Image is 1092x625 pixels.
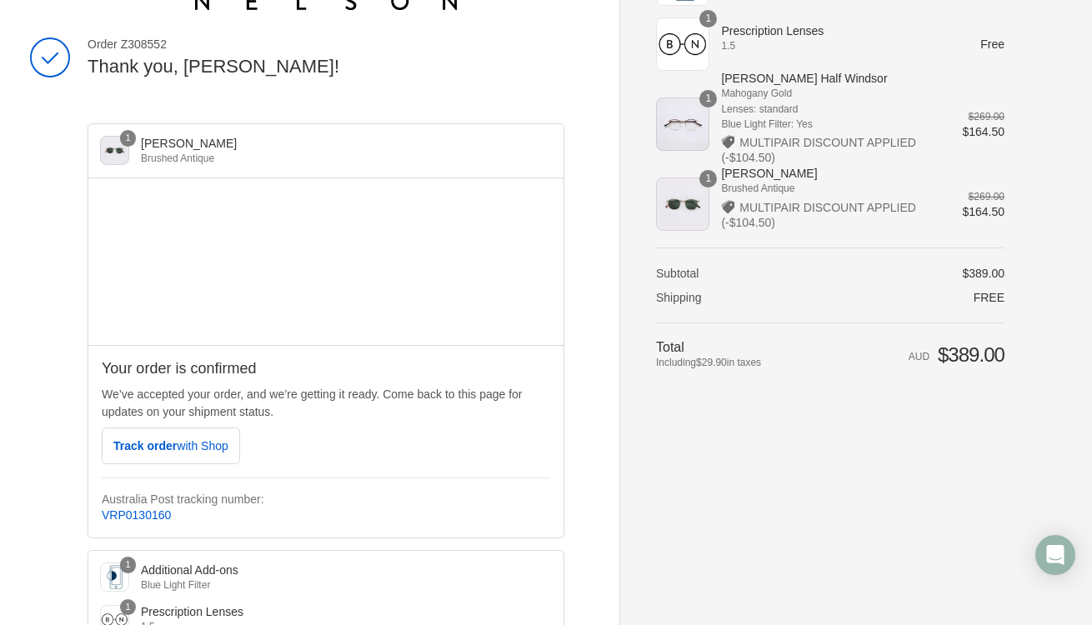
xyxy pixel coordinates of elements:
[721,181,939,196] span: Brushed Antique
[721,117,939,132] span: Blue Light Filter: Yes
[141,563,238,577] span: Additional Add-ons
[721,201,916,229] span: MULTIPAIR DISCOUNT APPLIED (-$104.50)
[656,266,824,281] th: Subtotal
[721,23,939,38] span: Prescription Lenses
[721,166,939,181] span: [PERSON_NAME]
[1035,535,1075,575] div: Open Intercom Messenger
[100,136,129,165] img: Theodore Sunglasses - Brushed Antique
[88,178,564,345] div: Google map displaying pin point of shipping address: Woollahra, New South Wales
[656,97,709,151] img: Theodore Half Windsor - Mahogany Gold
[909,351,929,362] span: AUD
[102,508,171,522] a: VRP0130160
[721,71,939,86] span: [PERSON_NAME] Half Windsor
[969,111,1004,122] del: $269.00
[721,86,939,101] span: Mahogany Gold
[120,557,136,572] span: 1
[962,125,1004,138] span: $164.50
[699,10,717,27] span: 1
[102,359,550,378] h2: Your order is confirmed
[974,291,1004,304] span: Free
[721,136,916,164] span: MULTIPAIR DISCOUNT APPLIED (-$104.50)
[141,151,510,166] div: Brushed Antique
[102,492,264,506] strong: Australia Post tracking number:
[699,170,717,187] span: 1
[962,205,1004,218] span: $164.50
[721,102,939,117] span: Lenses: standard
[696,357,727,368] span: $29.90
[141,577,526,592] div: Blue Light Filter
[656,355,824,370] span: Including in taxes
[656,291,702,304] span: Shipping
[102,386,550,421] p: We’ve accepted your order, and we’re getting it ready. Come back to this page for updates on your...
[938,343,1004,366] span: $389.00
[980,37,1004,51] span: Free
[141,137,237,150] span: [PERSON_NAME]
[88,55,564,79] h2: Thank you, [PERSON_NAME]!
[113,439,228,452] span: Track order
[177,439,228,452] span: with Shop
[699,90,717,107] span: 1
[962,267,1004,280] span: $389.00
[656,177,709,231] img: Theodore Sunglasses - Brushed Antique
[88,37,564,52] span: Order Z308552
[88,178,564,345] iframe: Google map displaying pin point of shipping address: Woollahra, New South Wales
[120,599,136,615] span: 1
[102,427,240,464] button: Track orderwith Shop
[120,130,136,146] span: 1
[721,38,939,53] span: 1.5
[141,605,243,618] span: Prescription Lenses
[100,562,129,592] img: Additional Add-ons - Blue Light Filter
[656,17,709,71] img: Prescription Lenses - 1.5
[969,191,1004,202] del: $269.00
[656,340,684,354] span: Total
